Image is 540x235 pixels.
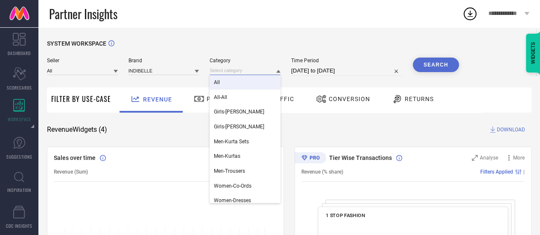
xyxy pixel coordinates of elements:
[210,66,280,75] input: Select category
[405,96,434,102] span: Returns
[207,96,233,102] span: Pricing
[295,152,326,165] div: Premium
[210,149,280,163] div: Men-Kurtas
[6,223,32,229] span: CDC INSIGHTS
[480,169,513,175] span: Filters Applied
[8,116,31,122] span: WORKSPACE
[7,187,31,193] span: INSPIRATION
[214,79,220,85] span: All
[497,125,525,134] span: DOWNLOAD
[210,164,280,178] div: Men-Trousers
[329,154,392,161] span: Tier Wise Transactions
[214,183,251,189] span: Women-Co-Ords
[291,66,402,76] input: Select time period
[54,169,88,175] span: Revenue (Sum)
[6,154,32,160] span: SUGGESTIONS
[143,96,172,103] span: Revenue
[301,169,343,175] span: Revenue (% share)
[47,40,106,47] span: SYSTEM WORKSPACE
[214,168,245,174] span: Men-Trousers
[329,96,370,102] span: Conversion
[128,58,199,64] span: Brand
[462,6,478,21] div: Open download list
[210,75,280,90] div: All
[54,154,96,161] span: Sales over time
[51,94,111,104] span: Filter By Use-Case
[210,58,280,64] span: Category
[210,90,280,104] div: All-All
[210,104,280,119] div: Girls-Kurta Sets
[413,58,459,72] button: Search
[210,193,280,208] div: Women-Dresses
[326,212,365,218] span: 1 STOP FASHION
[291,58,402,64] span: Time Period
[214,153,240,159] span: Men-Kurtas
[214,109,264,115] span: Girls-[PERSON_NAME]
[513,155,525,161] span: More
[214,94,227,100] span: All-All
[210,119,280,134] div: Girls-Kurtas
[210,179,280,193] div: Women-Co-Ords
[480,155,498,161] span: Analyse
[47,58,118,64] span: Seller
[210,134,280,149] div: Men-Kurta Sets
[7,84,32,91] span: SCORECARDS
[472,155,478,161] svg: Zoom
[47,125,107,134] span: Revenue Widgets ( 4 )
[49,5,117,23] span: Partner Insights
[8,50,31,56] span: DASHBOARD
[523,169,525,175] span: |
[268,96,294,102] span: Traffic
[214,197,251,203] span: Women-Dresses
[214,124,264,130] span: Girls-[PERSON_NAME]
[214,139,249,145] span: Men-Kurta Sets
